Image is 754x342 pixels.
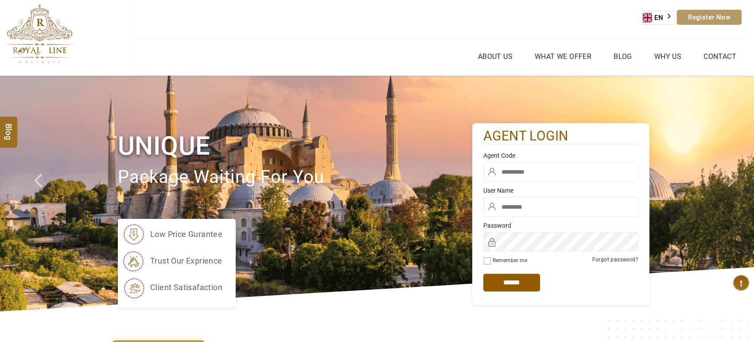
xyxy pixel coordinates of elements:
li: trust our exprience [122,250,222,272]
h1: Unique [118,129,472,163]
a: What we Offer [532,50,594,63]
img: The Royal Line Holidays [7,4,73,64]
a: Blog [611,50,634,63]
label: User Name [483,186,638,195]
a: Register Now [677,10,742,25]
li: client satisafaction [122,276,222,299]
aside: Language selected: English [642,11,677,25]
label: Remember me [493,257,527,264]
a: EN [643,11,676,24]
a: Contact [701,50,738,63]
label: Password [483,221,638,230]
h2: agent login [483,128,638,145]
label: Agent Code [483,151,638,160]
a: Forgot password? [592,256,638,263]
li: low price gurantee [122,223,222,245]
div: Language [642,11,677,25]
a: Check next prev [23,76,60,311]
a: About Us [476,50,515,63]
a: Check next image [716,76,754,311]
span: Blog [3,124,15,131]
p: package waiting for you [118,163,472,192]
a: Why Us [652,50,684,63]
